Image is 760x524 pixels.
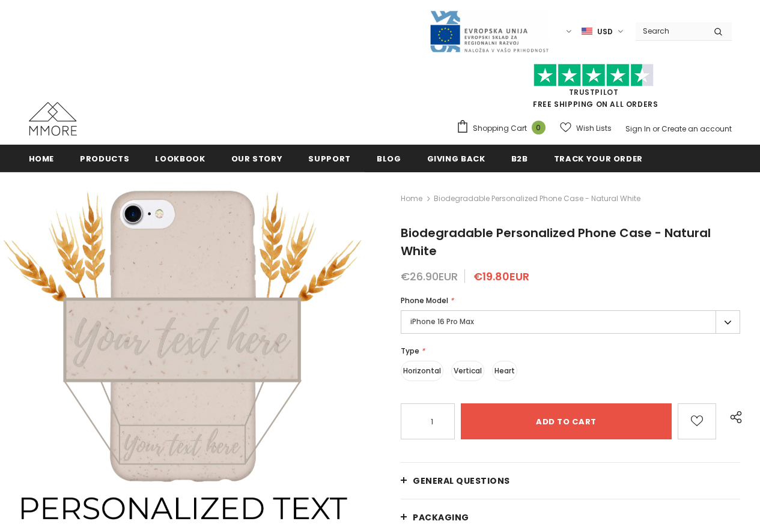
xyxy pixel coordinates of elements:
span: FREE SHIPPING ON ALL ORDERS [456,69,732,109]
a: Wish Lists [560,118,612,139]
span: General Questions [413,475,510,487]
input: Add to cart [461,403,672,439]
a: Home [29,145,55,172]
label: Heart [492,361,517,381]
span: 0 [532,121,546,134]
a: Lookbook [155,145,205,172]
span: support [308,153,351,164]
span: Products [80,153,129,164]
span: Wish Lists [576,122,612,134]
span: Phone Model [401,295,448,306]
span: Lookbook [155,153,205,164]
a: B2B [511,145,528,172]
span: B2B [511,153,528,164]
img: MMORE Cases [29,102,77,136]
a: support [308,145,351,172]
a: General Questions [401,463,740,499]
span: Home [29,153,55,164]
span: Biodegradable Personalized Phone Case - Natural White [434,191,640,206]
span: PACKAGING [413,511,469,523]
span: Track your order [554,153,643,164]
span: Blog [377,153,401,164]
img: Javni Razpis [429,10,549,53]
a: Javni Razpis [429,26,549,36]
span: €19.80EUR [473,269,529,284]
input: Search Site [636,22,705,40]
span: Our Story [231,153,283,164]
span: Giving back [427,153,485,164]
a: Sign In [625,124,651,134]
span: Type [401,346,419,356]
span: USD [597,26,613,38]
span: or [652,124,660,134]
label: iPhone 16 Pro Max [401,310,740,334]
label: Horizontal [401,361,443,381]
a: Shopping Cart 0 [456,119,552,137]
span: Shopping Cart [473,122,527,134]
a: Blog [377,145,401,172]
a: Trustpilot [569,87,619,97]
a: Create an account [661,124,732,134]
a: Home [401,191,422,206]
img: USD [582,26,592,37]
a: Track your order [554,145,643,172]
label: Vertical [451,361,484,381]
img: Trust Pilot Stars [534,64,654,87]
span: €26.90EUR [401,269,458,284]
a: Giving back [427,145,485,172]
a: Products [80,145,129,172]
span: Biodegradable Personalized Phone Case - Natural White [401,224,711,259]
a: Our Story [231,145,283,172]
